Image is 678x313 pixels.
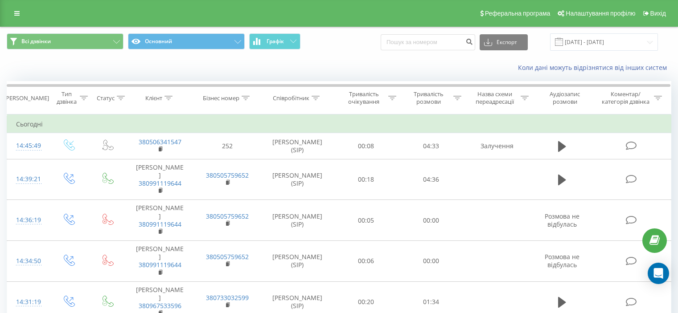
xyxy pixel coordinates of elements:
span: Графік [267,38,284,45]
td: [PERSON_NAME] (SIP) [261,241,334,282]
td: 00:00 [399,200,463,241]
div: Статус [97,94,115,102]
div: 14:45:49 [16,137,40,154]
td: 00:08 [334,133,399,159]
a: Коли дані можуть відрізнятися вiд інших систем [518,63,671,72]
div: Коментар/категорія дзвінка [600,90,652,106]
span: Розмова не відбулась [545,252,579,269]
button: Графік [249,33,300,49]
td: [PERSON_NAME] [126,200,193,241]
a: 380991119644 [139,179,181,187]
div: Аудіозапис розмови [539,90,591,106]
td: 04:33 [399,133,463,159]
div: Open Intercom Messenger [648,263,669,284]
td: 00:06 [334,241,399,282]
a: 380733032599 [206,293,249,302]
span: Розмова не відбулась [545,212,579,228]
td: [PERSON_NAME] [126,159,193,200]
a: 380967533596 [139,301,181,310]
td: [PERSON_NAME] (SIP) [261,200,334,241]
td: 04:36 [399,159,463,200]
div: Тривалість розмови [407,90,451,106]
span: Всі дзвінки [21,38,51,45]
td: 00:18 [334,159,399,200]
button: Всі дзвінки [7,33,123,49]
span: Вихід [650,10,666,17]
span: Налаштування профілю [566,10,635,17]
div: Тривалість очікування [342,90,386,106]
a: 380505759652 [206,252,249,261]
a: 380991119644 [139,260,181,269]
input: Пошук за номером [381,34,475,50]
div: 14:39:21 [16,171,40,188]
td: [PERSON_NAME] (SIP) [261,133,334,159]
a: 380991119644 [139,220,181,228]
a: 380505759652 [206,212,249,220]
td: [PERSON_NAME] (SIP) [261,159,334,200]
div: Бізнес номер [203,94,239,102]
td: Залучення [463,133,530,159]
td: Сьогодні [7,115,671,133]
div: 14:31:19 [16,293,40,311]
button: Експорт [480,34,528,50]
span: Реферальна програма [485,10,551,17]
div: [PERSON_NAME] [4,94,49,102]
div: 14:36:19 [16,211,40,229]
div: Назва схеми переадресації [472,90,518,106]
td: [PERSON_NAME] [126,241,193,282]
div: Співробітник [273,94,309,102]
div: Клієнт [145,94,162,102]
div: 14:34:50 [16,252,40,270]
a: 380506341547 [139,138,181,146]
a: 380505759652 [206,171,249,179]
td: 00:05 [334,200,399,241]
td: 00:00 [399,241,463,282]
button: Основний [128,33,245,49]
div: Тип дзвінка [56,90,77,106]
td: 252 [193,133,261,159]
